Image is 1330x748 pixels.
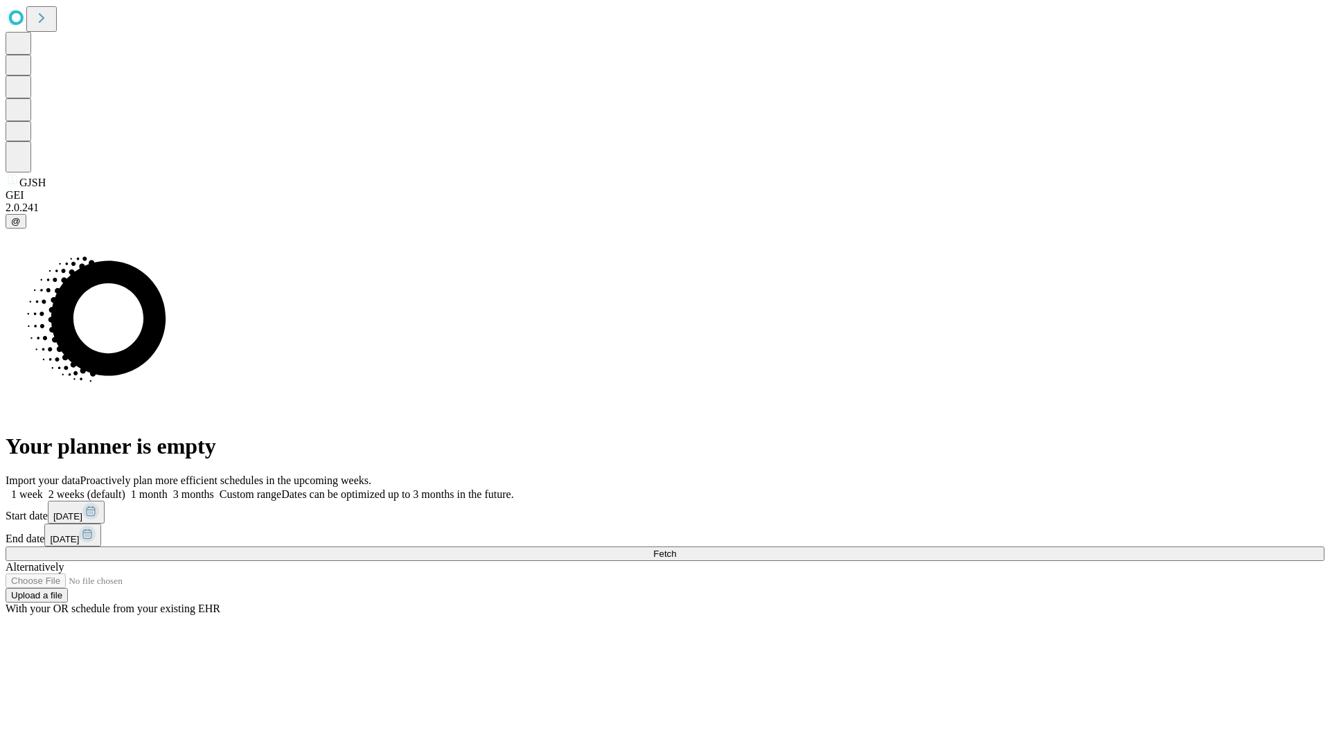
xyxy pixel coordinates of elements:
span: 1 week [11,488,43,500]
button: [DATE] [48,501,105,524]
span: Import your data [6,474,80,486]
span: Custom range [220,488,281,500]
div: Start date [6,501,1324,524]
span: [DATE] [50,534,79,544]
div: End date [6,524,1324,546]
span: Fetch [653,549,676,559]
span: With your OR schedule from your existing EHR [6,603,220,614]
span: 1 month [131,488,168,500]
button: Fetch [6,546,1324,561]
h1: Your planner is empty [6,434,1324,459]
span: @ [11,216,21,226]
button: @ [6,214,26,229]
span: Alternatively [6,561,64,573]
button: Upload a file [6,588,68,603]
span: GJSH [19,177,46,188]
div: 2.0.241 [6,202,1324,214]
span: 2 weeks (default) [48,488,125,500]
span: [DATE] [53,511,82,522]
div: GEI [6,189,1324,202]
span: 3 months [173,488,214,500]
span: Proactively plan more efficient schedules in the upcoming weeks. [80,474,371,486]
span: Dates can be optimized up to 3 months in the future. [281,488,513,500]
button: [DATE] [44,524,101,546]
